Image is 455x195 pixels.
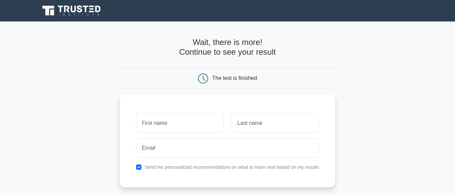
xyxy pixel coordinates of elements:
[212,75,257,81] div: The test is finished
[136,113,223,133] input: First name
[144,164,319,170] label: Send me personalized recommendations on what to learn next based on my results
[232,113,319,133] input: Last name
[136,138,319,158] input: Email
[120,38,335,57] h4: Wait, there is more! Continue to see your result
